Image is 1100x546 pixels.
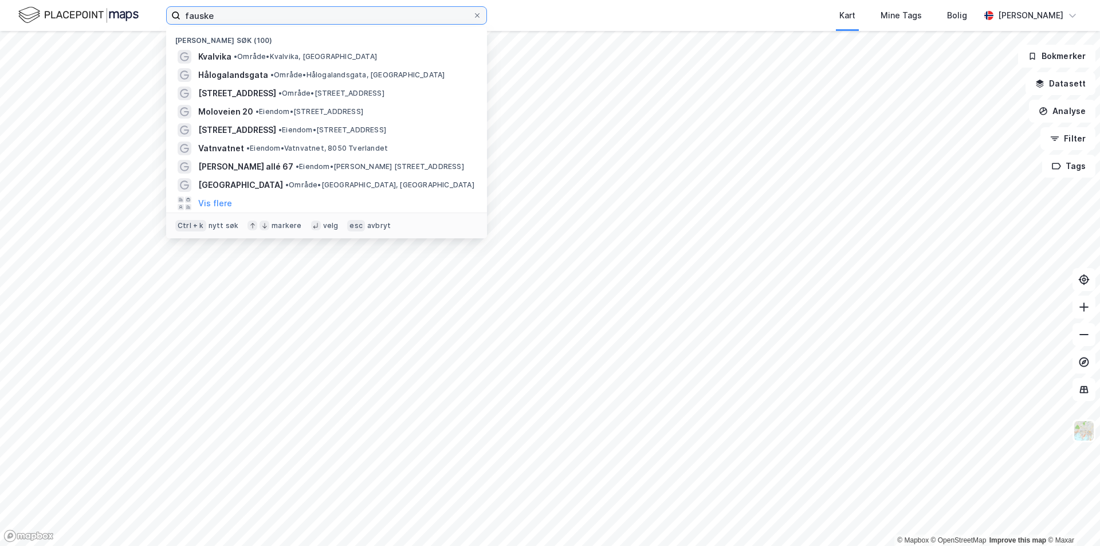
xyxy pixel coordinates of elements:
[180,7,473,24] input: Søk på adresse, matrikkel, gårdeiere, leietakere eller personer
[323,221,339,230] div: velg
[1073,420,1095,442] img: Z
[931,536,987,544] a: OpenStreetMap
[1043,491,1100,546] iframe: Chat Widget
[270,70,445,80] span: Område • Hålogalandsgata, [GEOGRAPHIC_DATA]
[278,89,384,98] span: Område • [STREET_ADDRESS]
[256,107,363,116] span: Eiendom • [STREET_ADDRESS]
[256,107,259,116] span: •
[18,5,139,25] img: logo.f888ab2527a4732fd821a326f86c7f29.svg
[246,144,388,153] span: Eiendom • Vatnvatnet, 8050 Tverlandet
[166,27,487,48] div: [PERSON_NAME] søk (100)
[1029,100,1095,123] button: Analyse
[1026,72,1095,95] button: Datasett
[198,50,231,64] span: Kvalvika
[278,89,282,97] span: •
[3,529,54,543] a: Mapbox homepage
[234,52,237,61] span: •
[198,178,283,192] span: [GEOGRAPHIC_DATA]
[947,9,967,22] div: Bolig
[1018,45,1095,68] button: Bokmerker
[897,536,929,544] a: Mapbox
[1043,491,1100,546] div: Kontrollprogram for chat
[278,125,386,135] span: Eiendom • [STREET_ADDRESS]
[278,125,282,134] span: •
[881,9,922,22] div: Mine Tags
[198,68,268,82] span: Hålogalandsgata
[198,87,276,100] span: [STREET_ADDRESS]
[246,144,250,152] span: •
[175,220,206,231] div: Ctrl + k
[198,142,244,155] span: Vatnvatnet
[285,180,289,189] span: •
[1040,127,1095,150] button: Filter
[209,221,239,230] div: nytt søk
[347,220,365,231] div: esc
[1042,155,1095,178] button: Tags
[198,197,232,210] button: Vis flere
[367,221,391,230] div: avbryt
[989,536,1046,544] a: Improve this map
[272,221,301,230] div: markere
[296,162,464,171] span: Eiendom • [PERSON_NAME] [STREET_ADDRESS]
[270,70,274,79] span: •
[198,160,293,174] span: [PERSON_NAME] allé 67
[285,180,474,190] span: Område • [GEOGRAPHIC_DATA], [GEOGRAPHIC_DATA]
[296,162,299,171] span: •
[839,9,855,22] div: Kart
[998,9,1063,22] div: [PERSON_NAME]
[198,105,253,119] span: Moloveien 20
[234,52,377,61] span: Område • Kvalvika, [GEOGRAPHIC_DATA]
[198,123,276,137] span: [STREET_ADDRESS]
